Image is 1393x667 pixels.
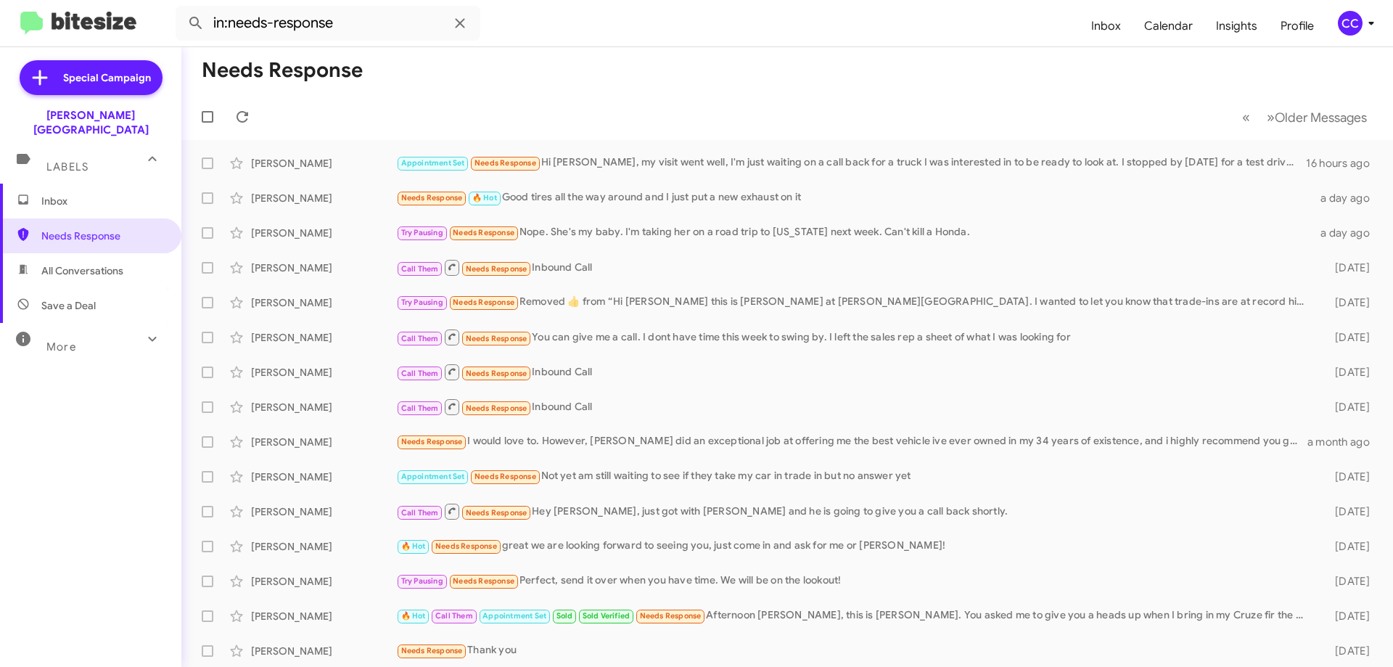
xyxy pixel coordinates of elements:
[1242,108,1250,126] span: «
[466,369,527,378] span: Needs Response
[472,193,497,202] span: 🔥 Hot
[1269,5,1326,47] a: Profile
[1306,156,1381,171] div: 16 hours ago
[1312,330,1381,345] div: [DATE]
[396,573,1312,589] div: Perfect, send it over when you have time. We will be on the lookout!
[1312,574,1381,589] div: [DATE]
[251,400,396,414] div: [PERSON_NAME]
[401,193,463,202] span: Needs Response
[251,435,396,449] div: [PERSON_NAME]
[396,642,1312,659] div: Thank you
[251,156,396,171] div: [PERSON_NAME]
[396,607,1312,624] div: Afternoon [PERSON_NAME], this is [PERSON_NAME]. You asked me to give you a heads up when I bring ...
[453,298,514,307] span: Needs Response
[556,611,573,621] span: Sold
[466,404,527,413] span: Needs Response
[396,155,1306,171] div: Hi [PERSON_NAME], my visit went well, I'm just waiting on a call back for a truck I was intereste...
[1312,539,1381,554] div: [DATE]
[401,369,439,378] span: Call Them
[251,226,396,240] div: [PERSON_NAME]
[1312,191,1381,205] div: a day ago
[1312,644,1381,658] div: [DATE]
[435,541,497,551] span: Needs Response
[466,264,527,274] span: Needs Response
[63,70,151,85] span: Special Campaign
[1312,365,1381,380] div: [DATE]
[401,404,439,413] span: Call Them
[1312,295,1381,310] div: [DATE]
[1312,226,1381,240] div: a day ago
[474,158,536,168] span: Needs Response
[251,504,396,519] div: [PERSON_NAME]
[251,644,396,658] div: [PERSON_NAME]
[1312,504,1381,519] div: [DATE]
[1133,5,1204,47] a: Calendar
[251,574,396,589] div: [PERSON_NAME]
[1338,11,1363,36] div: CC
[396,224,1312,241] div: Nope. She's my baby. I'm taking her on a road trip to [US_STATE] next week. Can't kill a Honda.
[1312,470,1381,484] div: [DATE]
[41,229,165,243] span: Needs Response
[401,334,439,343] span: Call Them
[396,468,1312,485] div: Not yet am still waiting to see if they take my car in trade in but no answer yet
[1080,5,1133,47] a: Inbox
[1234,102,1376,132] nav: Page navigation example
[396,189,1312,206] div: Good tires all the way around and I just put a new exhaust on it
[474,472,536,481] span: Needs Response
[1326,11,1377,36] button: CC
[453,228,514,237] span: Needs Response
[251,539,396,554] div: [PERSON_NAME]
[1312,261,1381,275] div: [DATE]
[1233,102,1259,132] button: Previous
[251,261,396,275] div: [PERSON_NAME]
[401,611,426,621] span: 🔥 Hot
[401,576,443,586] span: Try Pausing
[466,334,527,343] span: Needs Response
[1307,435,1381,449] div: a month ago
[202,59,363,82] h1: Needs Response
[41,263,123,278] span: All Conversations
[251,191,396,205] div: [PERSON_NAME]
[583,611,630,621] span: Sold Verified
[396,538,1312,555] div: great we are looking forward to seeing you, just come in and ask for me or [PERSON_NAME]!
[401,508,439,517] span: Call Them
[401,541,426,551] span: 🔥 Hot
[46,340,76,353] span: More
[396,328,1312,346] div: You can give me a call. I dont have time this week to swing by. I left the sales rep a sheet of w...
[41,298,96,313] span: Save a Deal
[1258,102,1376,132] button: Next
[401,437,463,446] span: Needs Response
[401,298,443,307] span: Try Pausing
[251,330,396,345] div: [PERSON_NAME]
[401,264,439,274] span: Call Them
[251,295,396,310] div: [PERSON_NAME]
[482,611,546,621] span: Appointment Set
[1204,5,1269,47] a: Insights
[41,194,165,208] span: Inbox
[396,433,1307,450] div: I would love to. However, [PERSON_NAME] did an exceptional job at offering me the best vehicle iv...
[1312,400,1381,414] div: [DATE]
[1267,108,1275,126] span: »
[46,160,89,173] span: Labels
[396,294,1312,311] div: Removed ‌👍‌ from “ Hi [PERSON_NAME] this is [PERSON_NAME] at [PERSON_NAME][GEOGRAPHIC_DATA]. I wa...
[1312,609,1381,623] div: [DATE]
[1275,110,1367,126] span: Older Messages
[435,611,473,621] span: Call Them
[640,611,702,621] span: Needs Response
[396,258,1312,277] div: Inbound Call
[401,158,465,168] span: Appointment Set
[251,470,396,484] div: [PERSON_NAME]
[251,609,396,623] div: [PERSON_NAME]
[251,365,396,380] div: [PERSON_NAME]
[396,502,1312,520] div: Hey [PERSON_NAME], just got with [PERSON_NAME] and he is going to give you a call back shortly.
[176,6,480,41] input: Search
[401,472,465,481] span: Appointment Set
[396,363,1312,381] div: Inbound Call
[20,60,163,95] a: Special Campaign
[396,398,1312,416] div: Inbound Call
[401,646,463,655] span: Needs Response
